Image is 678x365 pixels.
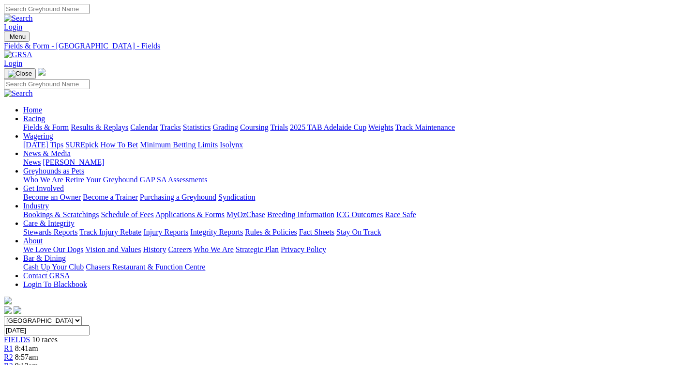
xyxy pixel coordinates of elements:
a: Applications & Forms [155,210,225,219]
a: Grading [213,123,238,131]
a: [DATE] Tips [23,141,63,149]
a: Rules & Policies [245,228,297,236]
a: Trials [270,123,288,131]
a: Track Maintenance [395,123,455,131]
a: Get Involved [23,184,64,192]
div: Care & Integrity [23,228,674,237]
div: News & Media [23,158,674,167]
a: Syndication [218,193,255,201]
a: Stewards Reports [23,228,77,236]
input: Search [4,79,90,89]
a: Bookings & Scratchings [23,210,99,219]
a: MyOzChase [226,210,265,219]
a: How To Bet [101,141,138,149]
a: Login To Blackbook [23,280,87,288]
img: GRSA [4,50,32,59]
a: SUREpick [65,141,98,149]
a: Retire Your Greyhound [65,175,138,184]
div: Greyhounds as Pets [23,175,674,184]
span: 8:57am [15,353,38,361]
a: Bar & Dining [23,254,66,262]
a: Injury Reports [143,228,188,236]
img: facebook.svg [4,306,12,314]
a: FIELDS [4,335,30,344]
a: Integrity Reports [190,228,243,236]
img: twitter.svg [14,306,21,314]
a: Fact Sheets [299,228,334,236]
span: 8:41am [15,344,38,352]
a: Login [4,23,22,31]
button: Toggle navigation [4,68,36,79]
a: Breeding Information [267,210,334,219]
a: GAP SA Assessments [140,175,208,184]
a: 2025 TAB Adelaide Cup [290,123,366,131]
a: Purchasing a Greyhound [140,193,216,201]
a: Weights [368,123,393,131]
a: Fields & Form [23,123,69,131]
a: ICG Outcomes [336,210,383,219]
a: Who We Are [23,175,63,184]
a: Vision and Values [85,245,141,254]
a: About [23,237,43,245]
a: Contact GRSA [23,271,70,280]
a: [PERSON_NAME] [43,158,104,166]
a: Login [4,59,22,67]
a: Cash Up Your Club [23,263,84,271]
input: Select date [4,325,90,335]
a: Who We Are [194,245,234,254]
img: logo-grsa-white.png [38,68,45,76]
a: Minimum Betting Limits [140,141,218,149]
div: Wagering [23,141,674,149]
a: R2 [4,353,13,361]
button: Toggle navigation [4,32,30,42]
a: Industry [23,202,49,210]
a: R1 [4,344,13,352]
a: Chasers Restaurant & Function Centre [86,263,205,271]
a: Wagering [23,132,53,140]
a: News [23,158,41,166]
a: Greyhounds as Pets [23,167,84,175]
a: Become a Trainer [83,193,138,201]
a: Privacy Policy [281,245,326,254]
a: Coursing [240,123,269,131]
div: About [23,245,674,254]
img: Search [4,89,33,98]
img: logo-grsa-white.png [4,297,12,304]
a: Care & Integrity [23,219,75,227]
a: We Love Our Dogs [23,245,83,254]
span: 10 races [32,335,58,344]
span: Menu [10,33,26,40]
a: Race Safe [385,210,416,219]
a: Schedule of Fees [101,210,153,219]
a: Strategic Plan [236,245,279,254]
a: Home [23,106,42,114]
a: History [143,245,166,254]
div: Bar & Dining [23,263,674,271]
a: Tracks [160,123,181,131]
a: Isolynx [220,141,243,149]
a: News & Media [23,149,71,158]
a: Become an Owner [23,193,81,201]
a: Track Injury Rebate [79,228,141,236]
div: Racing [23,123,674,132]
a: Calendar [130,123,158,131]
div: Get Involved [23,193,674,202]
img: Search [4,14,33,23]
a: Stay On Track [336,228,381,236]
div: Industry [23,210,674,219]
a: Careers [168,245,192,254]
input: Search [4,4,90,14]
a: Racing [23,114,45,123]
a: Fields & Form - [GEOGRAPHIC_DATA] - Fields [4,42,674,50]
img: Close [8,70,32,78]
a: Statistics [183,123,211,131]
a: Results & Replays [71,123,128,131]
